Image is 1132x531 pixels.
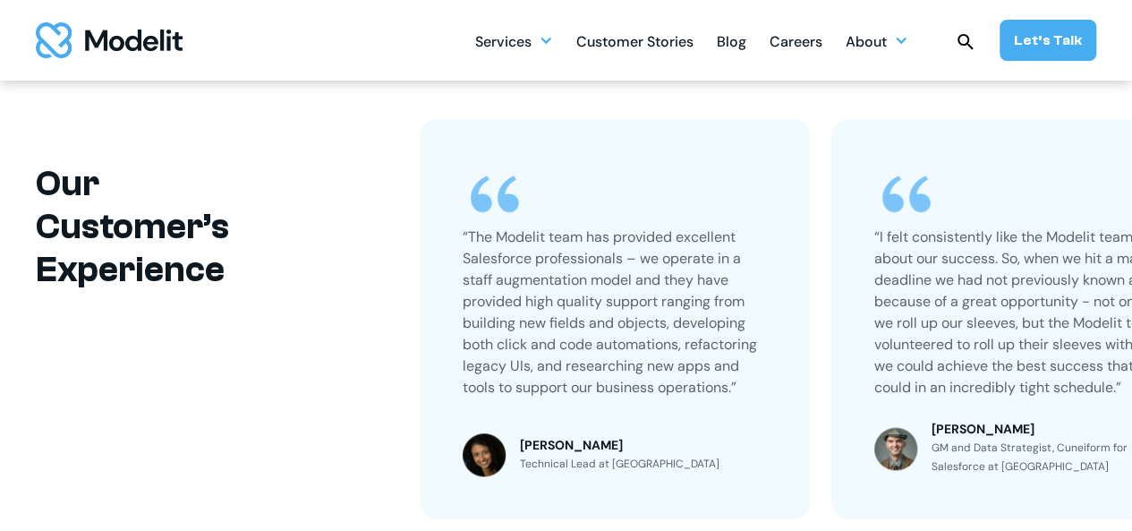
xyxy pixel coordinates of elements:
div: 1 / 3 [420,119,810,520]
a: home [36,22,183,58]
div: About [846,23,908,58]
div: Technical Lead at [GEOGRAPHIC_DATA] [520,455,719,474]
div: Careers [770,26,822,61]
img: quote icon [463,162,527,227]
div: Blog [717,26,746,61]
div: Let’s Talk [1014,30,1082,50]
a: Blog [717,23,746,58]
div: [PERSON_NAME] [520,436,719,455]
a: Careers [770,23,822,58]
img: quote icon [874,162,939,227]
p: “The Modelit team has provided excellent Salesforce professionals – we operate in a staff augment... [463,227,767,398]
a: Let’s Talk [1000,20,1096,61]
div: Customer Stories [576,26,694,61]
div: About [846,26,887,61]
div: Services [475,23,553,58]
a: Customer Stories [576,23,694,58]
h2: Our Customer’s Experience [36,162,239,291]
img: modelit logo [36,22,183,58]
div: Services [475,26,532,61]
